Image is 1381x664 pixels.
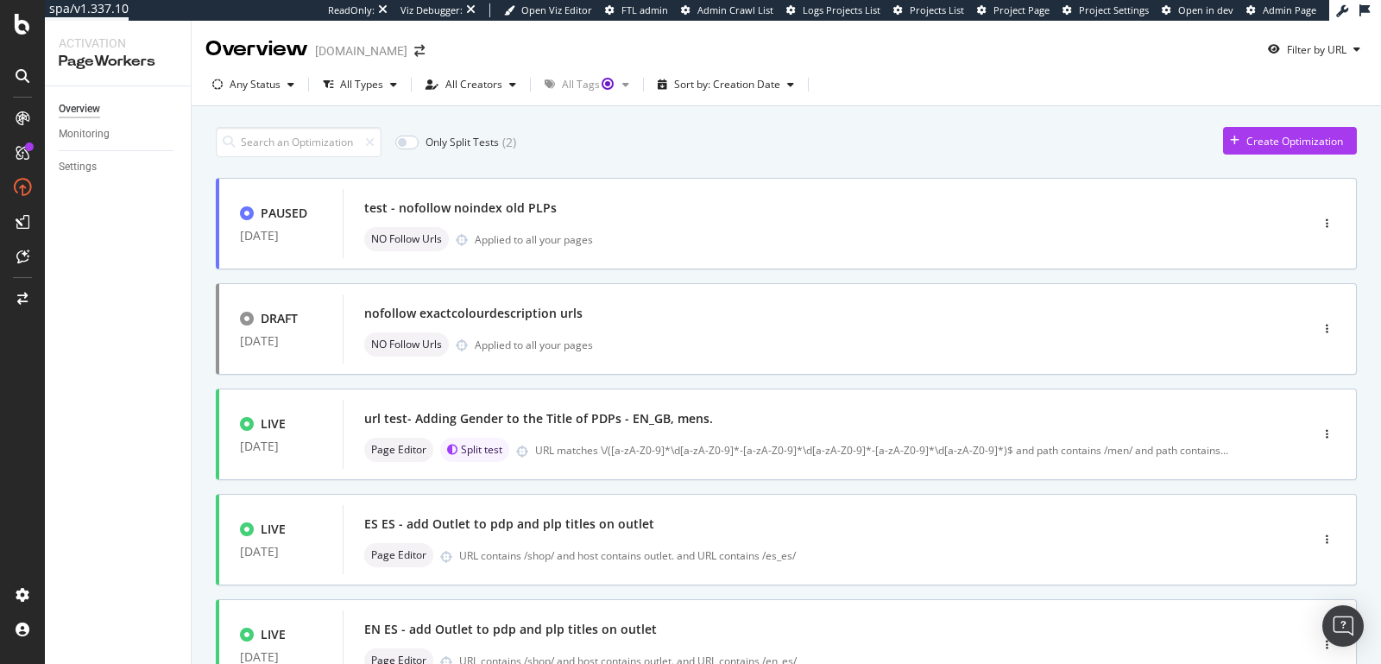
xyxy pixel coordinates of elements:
[364,199,557,217] div: test - nofollow noindex old PLPs
[681,3,773,17] a: Admin Crawl List
[59,35,177,52] div: Activation
[426,135,499,149] div: Only Split Tests
[803,3,880,16] span: Logs Projects List
[459,548,1236,563] div: URL contains /shop/ and host contains outlet. and URL contains /es_es/
[205,71,301,98] button: Any Status
[240,440,322,453] div: [DATE]
[364,305,583,322] div: nofollow exactcolourdescription urls
[59,125,179,143] a: Monitoring
[59,100,179,118] a: Overview
[364,515,654,533] div: ES ES - add Outlet to pdp and plp titles on outlet
[364,438,433,462] div: neutral label
[1261,35,1367,63] button: Filter by URL
[786,3,880,17] a: Logs Projects List
[1287,42,1346,57] div: Filter by URL
[1220,443,1228,458] span: ...
[400,3,463,17] div: Viz Debugger:
[59,52,177,72] div: PageWorkers
[1162,3,1233,17] a: Open in dev
[535,443,1228,458] div: URL matches \/([a-zA-Z0-9]*\d[a-zA-Z0-9]*-[a-zA-Z0-9]*\d[a-zA-Z0-9]*-[a-zA-Z0-9]*\d[a-zA-Z0-9]*)$...
[316,71,404,98] button: All Types
[240,229,322,243] div: [DATE]
[1063,3,1149,17] a: Project Settings
[216,127,382,157] input: Search an Optimization
[261,205,307,222] div: PAUSED
[240,334,322,348] div: [DATE]
[1223,127,1357,155] button: Create Optimization
[240,545,322,559] div: [DATE]
[475,232,593,247] div: Applied to all your pages
[475,338,593,352] div: Applied to all your pages
[261,626,286,643] div: LIVE
[371,234,442,244] span: NO Follow Urls
[261,310,298,327] div: DRAFT
[261,521,286,538] div: LIVE
[1246,3,1316,17] a: Admin Page
[205,35,308,64] div: Overview
[59,158,97,176] div: Settings
[364,621,657,638] div: EN ES - add Outlet to pdp and plp titles on outlet
[364,543,433,567] div: neutral label
[538,71,636,98] button: All TagsTooltip anchor
[364,332,449,357] div: neutral label
[445,79,502,90] div: All Creators
[59,158,179,176] a: Settings
[230,79,281,90] div: Any Status
[1263,3,1316,16] span: Admin Page
[562,79,615,90] div: All Tags
[1079,3,1149,16] span: Project Settings
[261,415,286,433] div: LIVE
[621,3,668,16] span: FTL admin
[59,100,100,118] div: Overview
[440,438,509,462] div: brand label
[605,3,668,17] a: FTL admin
[315,42,407,60] div: [DOMAIN_NAME]
[364,410,713,427] div: url test- Adding Gender to the Title of PDPs - EN_GB, mens.
[340,79,383,90] div: All Types
[893,3,964,17] a: Projects List
[674,79,780,90] div: Sort by: Creation Date
[993,3,1050,16] span: Project Page
[328,3,375,17] div: ReadOnly:
[521,3,592,16] span: Open Viz Editor
[364,227,449,251] div: neutral label
[59,125,110,143] div: Monitoring
[1178,3,1233,16] span: Open in dev
[504,3,592,17] a: Open Viz Editor
[414,45,425,57] div: arrow-right-arrow-left
[600,76,615,92] div: Tooltip anchor
[1322,605,1364,647] div: Open Intercom Messenger
[371,445,426,455] span: Page Editor
[651,71,801,98] button: Sort by: Creation Date
[461,445,502,455] span: Split test
[371,339,442,350] span: NO Follow Urls
[240,650,322,664] div: [DATE]
[371,550,426,560] span: Page Editor
[502,134,516,151] div: ( 2 )
[910,3,964,16] span: Projects List
[977,3,1050,17] a: Project Page
[1246,134,1343,149] div: Create Optimization
[697,3,773,16] span: Admin Crawl List
[419,71,523,98] button: All Creators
